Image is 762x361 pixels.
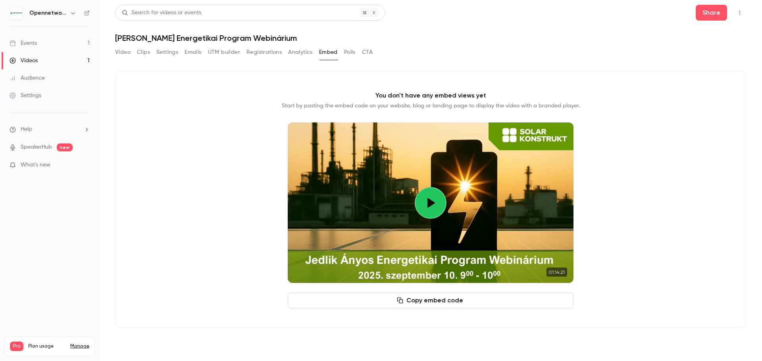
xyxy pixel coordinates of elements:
span: Plan usage [28,343,65,350]
button: CTA [362,46,373,59]
section: Cover [288,122,573,283]
button: Play video [415,187,446,219]
button: Share [696,5,727,21]
span: new [57,143,73,151]
button: Polls [344,46,356,59]
iframe: Noticeable Trigger [80,162,90,169]
span: Pro [10,342,23,351]
div: Audience [10,74,45,82]
a: SpeakerHub [21,143,52,151]
p: Start by pasting the embed code on your website, blog or landing page to display the video with a... [282,102,580,110]
button: Embed [319,46,338,59]
button: UTM builder [208,46,240,59]
p: You don't have any embed views yet [375,91,486,100]
div: Events [10,39,37,47]
button: Emails [185,46,201,59]
button: Video [115,46,131,59]
button: Top Bar Actions [733,6,746,19]
button: Copy embed code [288,292,573,308]
div: Videos [10,57,38,65]
button: Settings [156,46,178,59]
a: Manage [70,343,89,350]
span: What's new [21,161,50,169]
button: Analytics [288,46,313,59]
div: Search for videos or events [122,9,201,17]
span: Help [21,125,32,134]
div: Settings [10,92,41,99]
time: 01:14:21 [546,267,567,277]
h1: [PERSON_NAME] Energetikai Program Webinárium [115,33,746,43]
li: help-dropdown-opener [10,125,90,134]
button: Registrations [246,46,282,59]
button: Clips [137,46,150,59]
img: Opennetworks Kft. [10,7,23,19]
h6: Opennetworks Kft. [29,9,67,17]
